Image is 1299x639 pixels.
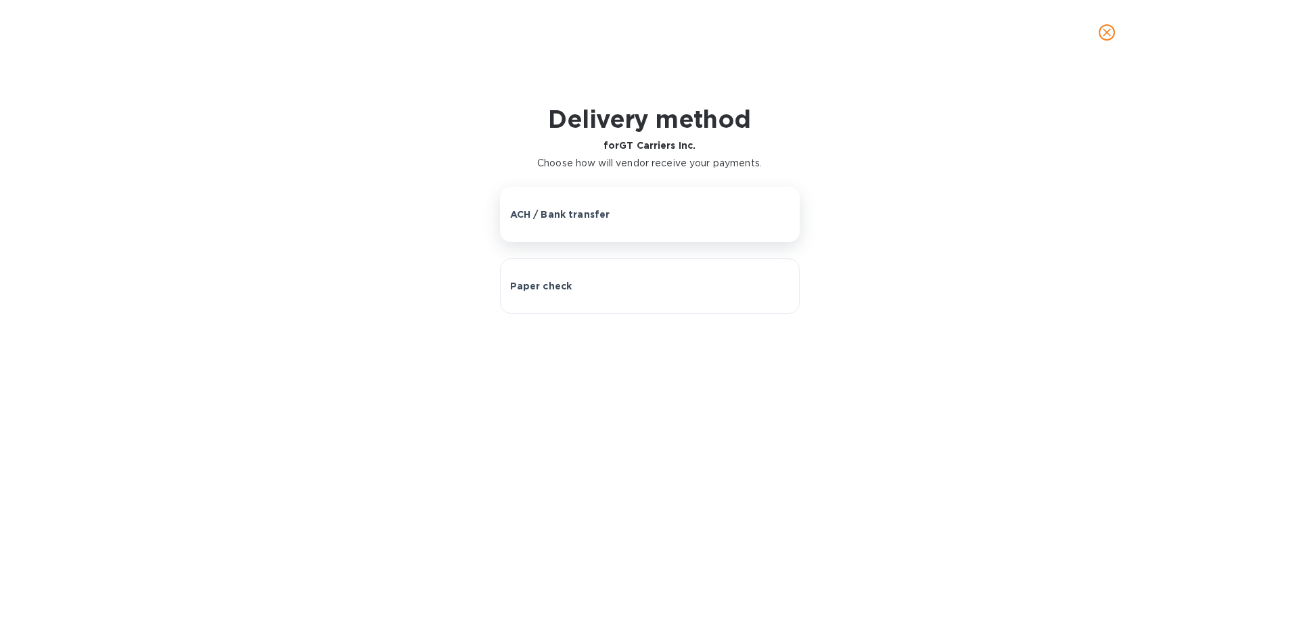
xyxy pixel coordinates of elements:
[537,156,762,170] p: Choose how will vendor receive your payments.
[537,105,762,133] h1: Delivery method
[500,258,800,314] button: Paper check
[500,187,800,242] button: ACH / Bank transfer
[510,279,572,293] p: Paper check
[510,208,610,221] p: ACH / Bank transfer
[1091,16,1123,49] button: close
[603,140,696,151] b: for GT Carriers Inc.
